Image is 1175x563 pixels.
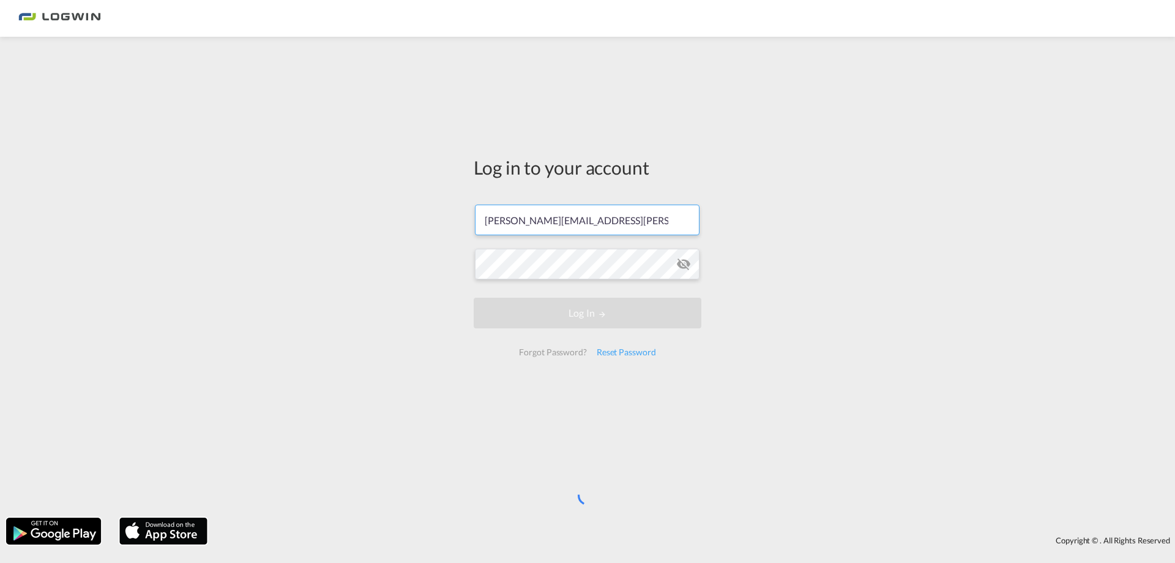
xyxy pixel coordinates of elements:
[474,298,701,328] button: LOGIN
[592,341,661,363] div: Reset Password
[118,516,209,546] img: apple.png
[474,154,701,180] div: Log in to your account
[514,341,591,363] div: Forgot Password?
[5,516,102,546] img: google.png
[676,257,691,271] md-icon: icon-eye-off
[214,530,1175,551] div: Copyright © . All Rights Reserved
[475,205,699,235] input: Enter email/phone number
[18,5,101,32] img: bc73a0e0d8c111efacd525e4c8ad7d32.png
